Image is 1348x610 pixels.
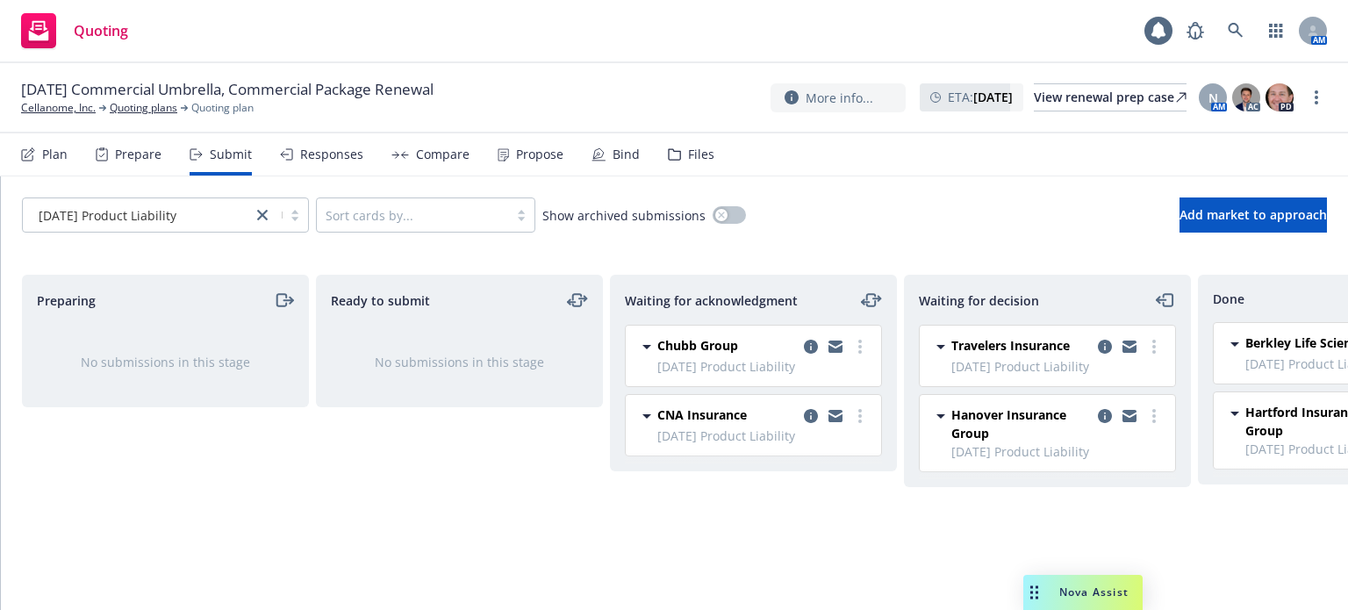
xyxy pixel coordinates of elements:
[825,336,846,357] a: copy logging email
[657,336,738,355] span: Chubb Group
[1266,83,1294,111] img: photo
[1034,83,1187,111] a: View renewal prep case
[1034,84,1187,111] div: View renewal prep case
[32,206,243,225] span: [DATE] Product Liability
[300,147,363,161] div: Responses
[951,442,1165,461] span: [DATE] Product Liability
[542,206,706,225] span: Show archived submissions
[1144,405,1165,427] a: more
[951,405,1091,442] span: Hanover Insurance Group
[1023,575,1045,610] div: Drag to move
[1155,290,1176,311] a: moveLeft
[1059,585,1129,599] span: Nova Assist
[951,336,1070,355] span: Travelers Insurance
[625,291,798,310] span: Waiting for acknowledgment
[1119,405,1140,427] a: copy logging email
[1119,336,1140,357] a: copy logging email
[948,88,1013,106] span: ETA :
[42,147,68,161] div: Plan
[1144,336,1165,357] a: more
[21,100,96,116] a: Cellanome, Inc.
[771,83,906,112] button: More info...
[1258,13,1294,48] a: Switch app
[1094,336,1115,357] a: copy logging email
[416,147,470,161] div: Compare
[951,357,1165,376] span: [DATE] Product Liability
[657,357,871,376] span: [DATE] Product Liability
[800,336,821,357] a: copy logging email
[345,353,574,371] div: No submissions in this stage
[613,147,640,161] div: Bind
[252,205,273,226] a: close
[1094,405,1115,427] a: copy logging email
[74,24,128,38] span: Quoting
[1178,13,1213,48] a: Report a Bug
[39,206,176,225] span: [DATE] Product Liability
[850,405,871,427] a: more
[861,290,882,311] a: moveLeftRight
[191,100,254,116] span: Quoting plan
[825,405,846,427] a: copy logging email
[806,89,873,107] span: More info...
[273,290,294,311] a: moveRight
[1179,206,1327,223] span: Add market to approach
[21,79,434,100] span: [DATE] Commercial Umbrella, Commercial Package Renewal
[800,405,821,427] a: copy logging email
[14,6,135,55] a: Quoting
[115,147,161,161] div: Prepare
[850,336,871,357] a: more
[1232,83,1260,111] img: photo
[1213,290,1244,308] span: Done
[110,100,177,116] a: Quoting plans
[1208,89,1218,107] span: N
[1218,13,1253,48] a: Search
[657,427,871,445] span: [DATE] Product Liability
[567,290,588,311] a: moveLeftRight
[210,147,252,161] div: Submit
[1179,197,1327,233] button: Add market to approach
[1306,87,1327,108] a: more
[51,353,280,371] div: No submissions in this stage
[331,291,430,310] span: Ready to submit
[973,89,1013,105] strong: [DATE]
[688,147,714,161] div: Files
[37,291,96,310] span: Preparing
[657,405,747,424] span: CNA Insurance
[516,147,563,161] div: Propose
[919,291,1039,310] span: Waiting for decision
[1023,575,1143,610] button: Nova Assist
